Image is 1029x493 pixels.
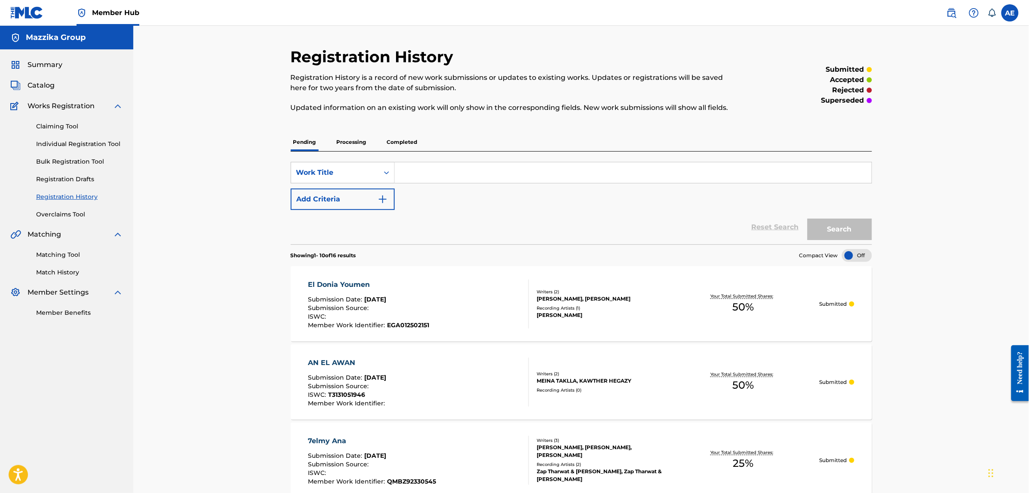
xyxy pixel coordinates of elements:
img: Top Rightsholder [77,8,87,18]
div: 7elmy Ana [308,436,436,446]
div: [PERSON_NAME], [PERSON_NAME], [PERSON_NAME] [537,444,667,459]
iframe: Resource Center [1005,339,1029,408]
a: Matching Tool [36,250,123,259]
span: Submission Date : [308,295,364,303]
img: expand [113,101,123,111]
p: Showing 1 - 10 of 16 results [291,252,356,259]
span: Submission Date : [308,374,364,381]
img: Summary [10,60,21,70]
div: MEINA TAKLLA, KAWTHER HEGAZY [537,377,667,385]
img: Member Settings [10,287,21,298]
p: Updated information on an existing work will only show in the corresponding fields. New work subm... [291,103,738,113]
span: ISWC : [308,313,328,320]
a: Registration Drafts [36,175,123,184]
span: Member Settings [28,287,89,298]
span: Matching [28,229,61,240]
div: Recording Artists ( 1 ) [537,305,667,311]
span: EGA012502151 [387,321,429,329]
img: Works Registration [10,101,22,111]
a: AN EL AWANSubmission Date:[DATE]Submission Source:ISWC:T3131051946Member Work Identifier:Writers ... [291,344,872,420]
span: Submission Source : [308,304,371,312]
span: Member Work Identifier : [308,321,387,329]
div: Drag [989,460,994,486]
img: help [969,8,979,18]
a: Claiming Tool [36,122,123,131]
a: Bulk Registration Tool [36,157,123,166]
a: Match History [36,268,123,277]
p: superseded [821,95,864,106]
p: Your Total Submitted Shares: [711,293,776,299]
span: 25 % [733,456,753,471]
p: Your Total Submitted Shares: [711,371,776,377]
a: Registration History [36,192,123,201]
p: Processing [334,133,369,151]
span: Compact View [799,252,838,259]
span: Catalog [28,80,55,91]
p: accepted [830,75,864,85]
div: User Menu [1001,4,1019,21]
img: Catalog [10,80,21,91]
button: Add Criteria [291,189,395,210]
a: Overclaims Tool [36,210,123,219]
p: Your Total Submitted Shares: [711,449,776,456]
p: Registration History is a record of new work submissions or updates to existing works. Updates or... [291,73,738,93]
a: Public Search [943,4,960,21]
img: expand [113,229,123,240]
span: T3131051946 [328,391,365,399]
img: 9d2ae6d4665cec9f34b9.svg [378,194,388,204]
form: Search Form [291,162,872,244]
span: [DATE] [364,452,386,460]
div: Zap Tharwat & [PERSON_NAME], Zap Tharwat & [PERSON_NAME] [537,468,667,483]
p: Submitted [819,378,847,386]
img: MLC Logo [10,6,43,19]
p: Pending [291,133,319,151]
span: Submission Source : [308,382,371,390]
span: ISWC : [308,469,328,477]
img: expand [113,287,123,298]
a: SummarySummary [10,60,62,70]
iframe: Chat Widget [986,452,1029,493]
a: El Donia YoumenSubmission Date:[DATE]Submission Source:ISWC:Member Work Identifier:EGA012502151Wr... [291,266,872,341]
span: ISWC : [308,391,328,399]
span: Submission Source : [308,460,371,468]
p: Submitted [819,300,847,308]
div: Recording Artists ( 0 ) [537,387,667,393]
p: submitted [826,64,864,75]
div: Writers ( 2 ) [537,289,667,295]
span: 50 % [732,299,754,315]
h2: Registration History [291,47,458,67]
a: Member Benefits [36,308,123,317]
img: search [946,8,957,18]
div: El Donia Youmen [308,280,429,290]
span: QMBZ92330545 [387,478,436,485]
div: Writers ( 2 ) [537,371,667,377]
div: [PERSON_NAME] [537,311,667,319]
p: Submitted [819,456,847,464]
div: [PERSON_NAME], [PERSON_NAME] [537,295,667,303]
a: CatalogCatalog [10,80,55,91]
div: Help [965,4,983,21]
p: Completed [384,133,420,151]
span: Member Hub [92,8,139,18]
div: Recording Artists ( 2 ) [537,461,667,468]
div: AN EL AWAN [308,358,387,368]
img: Accounts [10,33,21,43]
p: rejected [832,85,864,95]
a: Individual Registration Tool [36,140,123,149]
span: 50 % [732,377,754,393]
div: Writers ( 3 ) [537,437,667,444]
span: [DATE] [364,295,386,303]
h5: Mazzika Group [26,33,86,43]
span: Works Registration [28,101,95,111]
div: Work Title [296,167,374,178]
span: Summary [28,60,62,70]
span: [DATE] [364,374,386,381]
span: Member Work Identifier : [308,399,387,407]
img: Matching [10,229,21,240]
span: Submission Date : [308,452,364,460]
span: Member Work Identifier : [308,478,387,485]
div: Notifications [988,9,996,17]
